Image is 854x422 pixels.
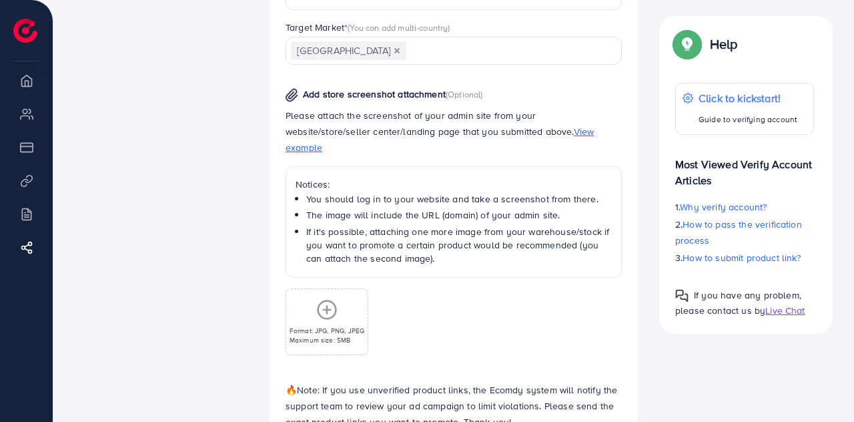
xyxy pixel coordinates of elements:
[286,125,594,154] span: View example
[306,192,612,206] li: You should log in to your website and take a screenshot from there.
[291,41,406,60] span: [GEOGRAPHIC_DATA]
[286,21,450,34] label: Target Market
[290,326,365,335] p: Format: JPG, PNG, JPEG
[408,41,604,61] input: Search for option
[290,335,365,345] p: Maximum size: 5MB
[303,87,446,101] span: Add store screenshot attachment
[306,208,612,222] li: The image will include the URL (domain) of your admin site.
[394,47,400,54] button: Deselect Lebanon
[699,90,797,106] p: Click to kickstart!
[675,250,814,266] p: 3.
[710,36,738,52] p: Help
[675,288,801,317] span: If you have any problem, please contact us by
[675,289,689,302] img: Popup guide
[675,146,814,188] p: Most Viewed Verify Account Articles
[675,218,802,247] span: How to pass the verification process
[446,88,483,100] span: (Optional)
[765,304,805,317] span: Live Chat
[348,21,450,33] span: (You can add multi-country)
[286,383,297,397] span: 🔥
[13,19,37,43] img: logo
[797,362,844,412] iframe: Chat
[675,216,814,248] p: 2.
[675,32,699,56] img: Popup guide
[683,251,801,264] span: How to submit product link?
[286,108,622,156] p: Please attach the screenshot of your admin site from your website/store/seller center/landing pag...
[286,88,298,102] img: img
[699,112,797,128] p: Guide to verifying account
[286,37,622,64] div: Search for option
[296,176,612,192] p: Notices:
[680,200,767,214] span: Why verify account?
[306,225,612,266] li: If it's possible, attaching one more image from your warehouse/stock if you want to promote a cer...
[675,199,814,215] p: 1.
